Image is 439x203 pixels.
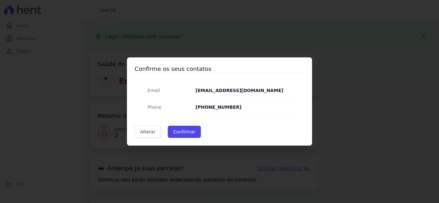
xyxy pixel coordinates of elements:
[195,88,283,93] strong: [EMAIL_ADDRESS][DOMAIN_NAME]
[135,126,161,138] a: Alterar
[148,88,160,93] span: translation missing: pt-BR.public.contracts.modal.confirmation.email
[135,65,304,73] h3: Confirme os seus contatos
[195,105,241,110] strong: [PHONE_NUMBER]
[168,126,201,138] button: Confirmar
[148,105,161,110] span: translation missing: pt-BR.public.contracts.modal.confirmation.phone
